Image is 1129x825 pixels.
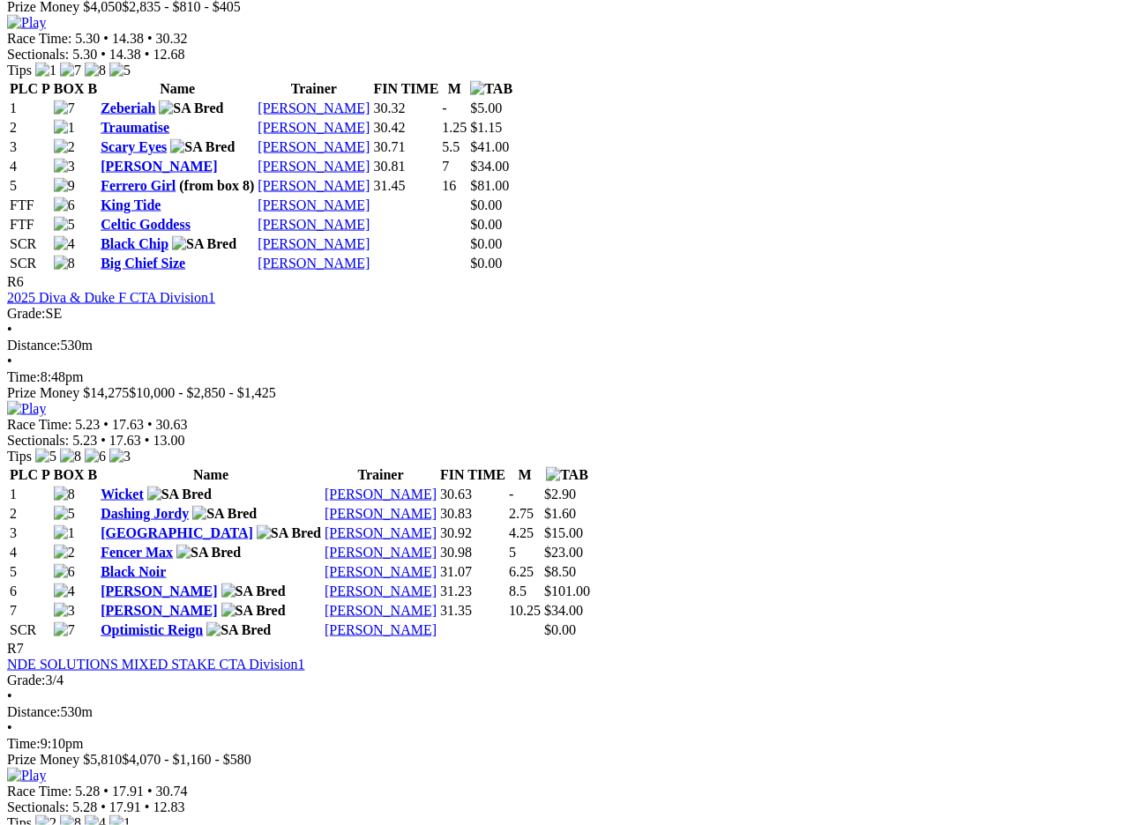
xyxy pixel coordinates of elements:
span: P [41,467,50,482]
a: [PERSON_NAME] [258,139,370,154]
span: • [101,799,106,814]
span: 30.63 [156,417,188,432]
img: 8 [54,256,75,271]
td: 30.63 [439,486,506,503]
th: FIN TIME [439,466,506,484]
td: 4 [9,158,51,175]
img: 4 [54,583,75,599]
a: NDE SOLUTIONS MIXED STAKE CTA Division1 [7,657,304,672]
a: [PERSON_NAME] [258,159,370,174]
span: 12.68 [153,47,184,62]
img: TAB [546,467,588,483]
span: $0.00 [470,236,502,251]
div: 8:48pm [7,369,1122,385]
a: [PERSON_NAME] [258,100,370,115]
span: Time: [7,736,41,751]
div: 530m [7,338,1122,353]
a: Big Chief Size [101,256,185,271]
span: 13.00 [153,433,184,448]
span: 17.63 [109,433,141,448]
th: M [441,80,467,98]
td: 5 [9,177,51,195]
img: 3 [109,449,131,465]
span: • [103,417,108,432]
span: Race Time: [7,784,71,799]
span: • [7,353,12,368]
span: • [147,784,153,799]
div: Prize Money $14,275 [7,385,1122,401]
td: SCR [9,235,51,253]
span: Race Time: [7,31,71,46]
a: Dashing Jordy [101,506,189,521]
a: Zeberiah [101,100,155,115]
td: 30.81 [372,158,439,175]
img: 3 [54,159,75,175]
span: $81.00 [470,178,509,193]
span: $10,000 - $2,850 - $1,425 [129,385,276,400]
img: 9 [54,178,75,194]
text: 5 [509,545,516,560]
span: 17.91 [109,799,141,814]
span: $8.50 [544,564,576,579]
a: [PERSON_NAME] [258,120,370,135]
img: SA Bred [176,545,241,561]
a: Ferrero Girl [101,178,176,193]
th: Name [100,80,255,98]
a: [PERSON_NAME] [258,197,370,212]
span: 14.38 [112,31,144,46]
td: FTF [9,216,51,234]
span: • [7,322,12,337]
text: - [509,487,513,502]
img: 8 [60,449,81,465]
img: 1 [35,63,56,78]
span: • [7,720,12,735]
a: Optimistic Reign [101,622,203,637]
span: 5.28 [72,799,97,814]
span: $0.00 [470,256,502,271]
img: Play [7,15,46,31]
span: R7 [7,641,24,656]
span: 5.28 [75,784,100,799]
td: 31.35 [439,602,506,620]
a: Fencer Max [101,545,173,560]
span: Sectionals: [7,799,69,814]
img: 2 [54,139,75,155]
span: • [101,433,106,448]
a: Celtic Goddess [101,217,191,232]
a: Black Chip [101,236,168,251]
td: 30.83 [439,505,506,523]
td: 7 [9,602,51,620]
text: 6.25 [509,564,534,579]
span: • [103,784,108,799]
span: 12.83 [153,799,184,814]
span: P [41,81,50,96]
text: 5.5 [442,139,460,154]
span: BOX [54,81,85,96]
td: 6 [9,583,51,600]
img: 1 [54,525,75,541]
img: 5 [109,63,131,78]
img: SA Bred [159,100,223,116]
td: 1 [9,486,51,503]
text: 16 [442,178,456,193]
span: • [147,31,153,46]
span: Tips [7,63,32,78]
img: 7 [54,100,75,116]
img: SA Bred [206,622,271,638]
span: • [7,688,12,703]
span: Race Time: [7,417,71,432]
img: 8 [54,487,75,502]
td: 30.92 [439,524,506,542]
a: [PERSON_NAME] [325,564,437,579]
span: $23.00 [544,545,583,560]
text: 1.25 [442,120,467,135]
img: 2 [54,545,75,561]
span: $0.00 [470,217,502,232]
a: [PERSON_NAME] [325,603,437,618]
span: Distance: [7,338,60,353]
img: 6 [54,564,75,580]
text: 8.5 [509,583,527,598]
a: Scary Eyes [101,139,167,154]
td: 5 [9,563,51,581]
text: - [442,100,446,115]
